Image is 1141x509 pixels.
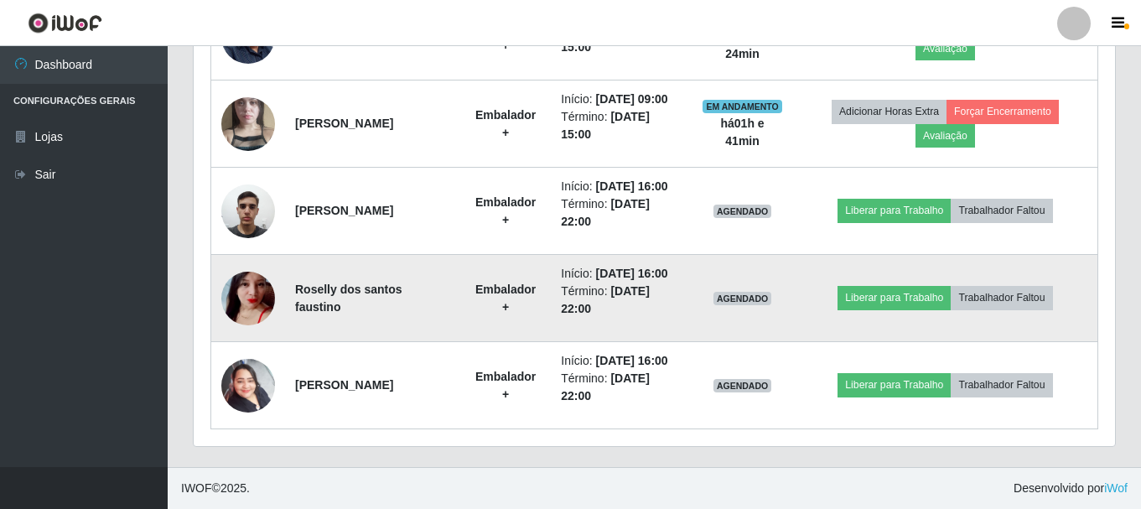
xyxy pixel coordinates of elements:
time: [DATE] 16:00 [596,179,668,193]
span: AGENDADO [713,379,772,392]
button: Trabalhador Faltou [951,373,1052,397]
img: CoreUI Logo [28,13,102,34]
strong: Embalador + [475,108,536,139]
li: Início: [561,265,682,283]
time: [DATE] 16:00 [596,267,668,280]
strong: Embalador + [475,195,536,226]
button: Adicionar Horas Extra [832,100,947,123]
span: © 2025 . [181,480,250,497]
button: Liberar para Trabalho [838,286,951,309]
img: 1736825019382.jpeg [221,350,275,421]
li: Início: [561,91,682,108]
button: Forçar Encerramento [947,100,1059,123]
a: iWof [1104,481,1128,495]
button: Avaliação [915,37,975,60]
span: AGENDADO [713,205,772,218]
li: Término: [561,370,682,405]
time: [DATE] 09:00 [596,92,668,106]
li: Término: [561,195,682,231]
time: [DATE] 16:00 [596,354,668,367]
span: AGENDADO [713,292,772,305]
button: Trabalhador Faltou [951,286,1052,309]
strong: Embalador + [475,370,536,401]
strong: Embalador + [475,283,536,314]
strong: [PERSON_NAME] [295,204,393,217]
strong: Roselly dos santos faustino [295,283,402,314]
img: 1699551411830.jpeg [221,175,275,247]
span: IWOF [181,481,212,495]
strong: [PERSON_NAME] [295,378,393,392]
img: 1747227307483.jpeg [221,76,275,172]
strong: há 01 h e 41 min [720,117,764,148]
strong: Embalador + [475,21,536,52]
li: Término: [561,108,682,143]
img: 1736024724812.jpeg [221,250,275,346]
button: Liberar para Trabalho [838,199,951,222]
button: Avaliação [915,124,975,148]
li: Início: [561,352,682,370]
li: Término: [561,283,682,318]
li: Início: [561,178,682,195]
span: EM ANDAMENTO [703,100,782,113]
button: Trabalhador Faltou [951,199,1052,222]
span: Desenvolvido por [1014,480,1128,497]
button: Liberar para Trabalho [838,373,951,397]
strong: [PERSON_NAME] [295,117,393,130]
